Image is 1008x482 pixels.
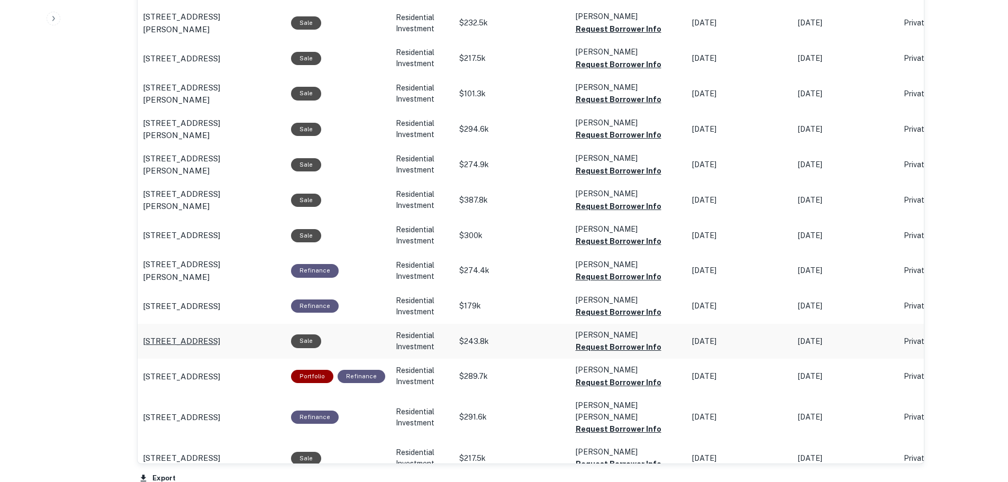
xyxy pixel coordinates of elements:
p: [PERSON_NAME] [PERSON_NAME] [576,399,682,423]
p: [PERSON_NAME] [576,364,682,376]
p: [DATE] [692,371,787,382]
p: Residential Investment [396,224,449,247]
p: $300k [459,230,565,241]
p: $179k [459,301,565,312]
p: [DATE] [692,453,787,464]
div: Sale [291,158,321,171]
p: $243.8k [459,336,565,347]
p: [PERSON_NAME] [576,446,682,458]
p: Private Money [904,412,988,423]
p: $294.6k [459,124,565,135]
p: [STREET_ADDRESS] [143,52,220,65]
button: Request Borrower Info [576,58,661,71]
a: [STREET_ADDRESS] [143,229,280,242]
div: Sale [291,52,321,65]
p: [DATE] [798,265,893,276]
div: Sale [291,452,321,465]
div: Sale [291,334,321,348]
p: Residential Investment [396,295,449,317]
p: [DATE] [692,336,787,347]
p: [DATE] [798,336,893,347]
p: [PERSON_NAME] [576,223,682,235]
p: Private Money [904,301,988,312]
p: Private Money [904,336,988,347]
p: [DATE] [692,265,787,276]
button: Request Borrower Info [576,165,661,177]
p: [DATE] [798,17,893,29]
p: [DATE] [798,412,893,423]
p: $217.5k [459,453,565,464]
p: [DATE] [798,371,893,382]
button: Request Borrower Info [576,306,661,319]
a: [STREET_ADDRESS] [143,370,280,383]
p: $291.6k [459,412,565,423]
p: $274.4k [459,265,565,276]
p: Residential Investment [396,47,449,69]
p: [PERSON_NAME] [576,152,682,164]
p: [DATE] [692,124,787,135]
button: Request Borrower Info [576,23,661,35]
button: Request Borrower Info [576,423,661,435]
div: This is a portfolio loan with 2 properties [291,370,333,383]
div: Sale [291,16,321,30]
p: [DATE] [798,159,893,170]
button: Request Borrower Info [576,270,661,283]
p: Residential Investment [396,153,449,176]
a: [STREET_ADDRESS] [143,300,280,313]
a: [STREET_ADDRESS] [143,411,280,424]
p: Residential Investment [396,118,449,140]
p: [DATE] [798,53,893,64]
div: This loan purpose was for refinancing [338,370,385,383]
a: [STREET_ADDRESS][PERSON_NAME] [143,11,280,35]
p: [DATE] [798,453,893,464]
p: [STREET_ADDRESS] [143,452,220,465]
p: [STREET_ADDRESS] [143,370,220,383]
p: Residential Investment [396,83,449,105]
div: This loan purpose was for refinancing [291,411,339,424]
a: [STREET_ADDRESS][PERSON_NAME] [143,152,280,177]
p: [PERSON_NAME] [576,11,682,22]
p: [STREET_ADDRESS][PERSON_NAME] [143,258,280,283]
iframe: Chat Widget [955,397,1008,448]
button: Request Borrower Info [576,376,661,389]
p: Private Money [904,53,988,64]
p: [PERSON_NAME] [576,188,682,199]
a: [STREET_ADDRESS][PERSON_NAME] [143,188,280,213]
p: [STREET_ADDRESS][PERSON_NAME] [143,117,280,142]
div: This loan purpose was for refinancing [291,264,339,277]
p: Private Money [904,124,988,135]
p: [DATE] [798,230,893,241]
p: $217.5k [459,53,565,64]
p: [STREET_ADDRESS] [143,300,220,313]
p: Private Money [904,265,988,276]
p: [DATE] [692,301,787,312]
p: $274.9k [459,159,565,170]
div: Sale [291,194,321,207]
p: [DATE] [692,159,787,170]
p: [DATE] [692,195,787,206]
p: Residential Investment [396,365,449,387]
p: [PERSON_NAME] [576,294,682,306]
p: Residential Investment [396,12,449,34]
button: Request Borrower Info [576,129,661,141]
p: [STREET_ADDRESS] [143,335,220,348]
p: $101.3k [459,88,565,99]
p: [PERSON_NAME] [576,81,682,93]
p: [PERSON_NAME] [576,259,682,270]
p: Private Money [904,371,988,382]
a: [STREET_ADDRESS][PERSON_NAME] [143,81,280,106]
button: Request Borrower Info [576,200,661,213]
p: Residential Investment [396,447,449,469]
p: [DATE] [798,88,893,99]
div: Sale [291,123,321,136]
p: [PERSON_NAME] [576,117,682,129]
p: [DATE] [692,412,787,423]
p: [DATE] [692,53,787,64]
p: $289.7k [459,371,565,382]
p: [DATE] [798,301,893,312]
p: [STREET_ADDRESS] [143,411,220,424]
